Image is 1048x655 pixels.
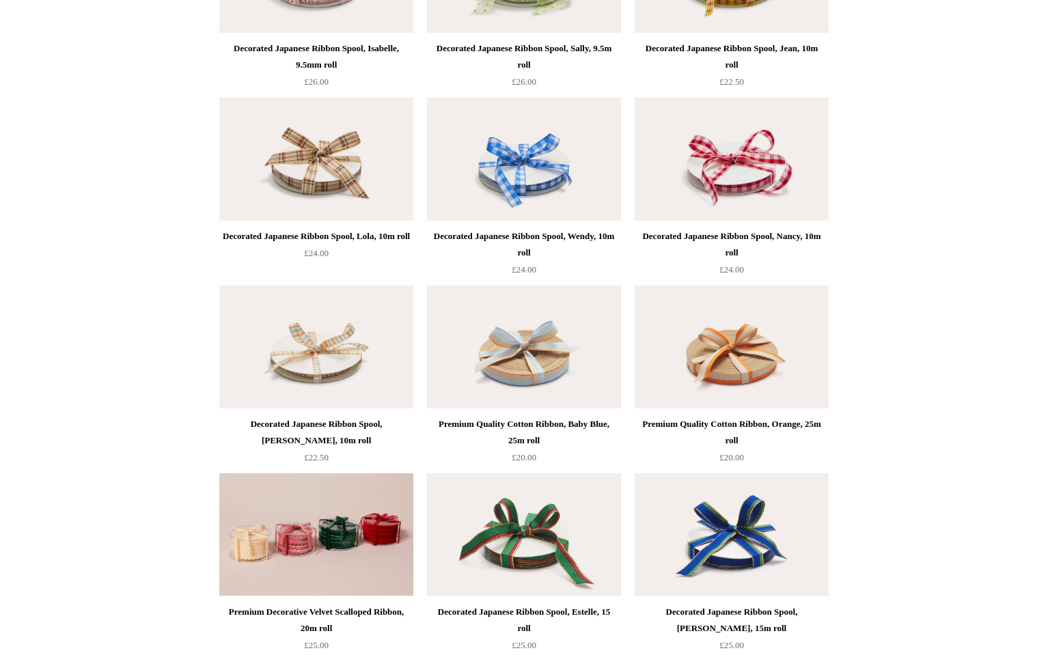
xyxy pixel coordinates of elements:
span: £24.00 [304,248,329,258]
span: £25.00 [512,640,536,650]
a: Decorated Japanese Ribbon Spool, Wendy, 10m roll Decorated Japanese Ribbon Spool, Wendy, 10m roll [427,98,621,221]
span: £26.00 [512,76,536,87]
a: Decorated Japanese Ribbon Spool, Nancy, 10m roll Decorated Japanese Ribbon Spool, Nancy, 10m roll [635,98,829,221]
img: Premium Quality Cotton Ribbon, Baby Blue, 25m roll [427,285,621,408]
span: £24.00 [719,264,744,275]
a: Decorated Japanese Ribbon Spool, Isabelle, 9.5mm roll £26.00 [219,40,413,96]
a: Decorated Japanese Ribbon Spool, Jean, 10m roll £22.50 [635,40,829,96]
div: Decorated Japanese Ribbon Spool, Wendy, 10m roll [430,228,618,261]
img: Decorated Japanese Ribbon Spool, Wendy, 10m roll [427,98,621,221]
span: £25.00 [719,640,744,650]
div: Premium Quality Cotton Ribbon, Orange, 25m roll [638,416,825,449]
img: Premium Quality Cotton Ribbon, Orange, 25m roll [635,285,829,408]
a: Premium Quality Cotton Ribbon, Orange, 25m roll £20.00 [635,416,829,472]
a: Decorated Japanese Ribbon Spool, Peggy, 10m roll Decorated Japanese Ribbon Spool, Peggy, 10m roll [219,285,413,408]
img: Decorated Japanese Ribbon Spool, Estelle, 15 roll [427,473,621,596]
a: Decorated Japanese Ribbon Spool, Sally, 9.5m roll £26.00 [427,40,621,96]
span: £20.00 [719,452,744,462]
div: Decorated Japanese Ribbon Spool, Lola, 10m roll [223,228,410,245]
div: Decorated Japanese Ribbon Spool, Estelle, 15 roll [430,604,618,637]
span: £22.50 [304,452,329,462]
a: Decorated Japanese Ribbon Spool, Lola, 10m roll £24.00 [219,228,413,284]
a: Decorated Japanese Ribbon Spool, Naomi, 15m roll Decorated Japanese Ribbon Spool, Naomi, 15m roll [635,473,829,596]
div: Decorated Japanese Ribbon Spool, Sally, 9.5m roll [430,40,618,73]
a: Premium Quality Cotton Ribbon, Baby Blue, 25m roll Premium Quality Cotton Ribbon, Baby Blue, 25m ... [427,285,621,408]
div: Decorated Japanese Ribbon Spool, [PERSON_NAME], 15m roll [638,604,825,637]
div: Decorated Japanese Ribbon Spool, Nancy, 10m roll [638,228,825,261]
a: Decorated Japanese Ribbon Spool, Wendy, 10m roll £24.00 [427,228,621,284]
span: £26.00 [304,76,329,87]
img: Decorated Japanese Ribbon Spool, Lola, 10m roll [219,98,413,221]
span: £20.00 [512,452,536,462]
a: Decorated Japanese Ribbon Spool, Nancy, 10m roll £24.00 [635,228,829,284]
a: Premium Decorative Velvet Scalloped Ribbon, 20m roll Premium Decorative Velvet Scalloped Ribbon, ... [219,473,413,596]
div: Decorated Japanese Ribbon Spool, Isabelle, 9.5mm roll [223,40,410,73]
span: £22.50 [719,76,744,87]
div: Decorated Japanese Ribbon Spool, [PERSON_NAME], 10m roll [223,416,410,449]
img: Premium Decorative Velvet Scalloped Ribbon, 20m roll [219,473,413,596]
a: Premium Quality Cotton Ribbon, Orange, 25m roll Premium Quality Cotton Ribbon, Orange, 25m roll [635,285,829,408]
div: Premium Decorative Velvet Scalloped Ribbon, 20m roll [223,604,410,637]
a: Premium Quality Cotton Ribbon, Baby Blue, 25m roll £20.00 [427,416,621,472]
img: Decorated Japanese Ribbon Spool, Nancy, 10m roll [635,98,829,221]
a: Decorated Japanese Ribbon Spool, Estelle, 15 roll Decorated Japanese Ribbon Spool, Estelle, 15 roll [427,473,621,596]
a: Decorated Japanese Ribbon Spool, [PERSON_NAME], 10m roll £22.50 [219,416,413,472]
a: Decorated Japanese Ribbon Spool, Lola, 10m roll Decorated Japanese Ribbon Spool, Lola, 10m roll [219,98,413,221]
span: £24.00 [512,264,536,275]
img: Decorated Japanese Ribbon Spool, Peggy, 10m roll [219,285,413,408]
div: Premium Quality Cotton Ribbon, Baby Blue, 25m roll [430,416,618,449]
img: Decorated Japanese Ribbon Spool, Naomi, 15m roll [635,473,829,596]
span: £25.00 [304,640,329,650]
div: Decorated Japanese Ribbon Spool, Jean, 10m roll [638,40,825,73]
